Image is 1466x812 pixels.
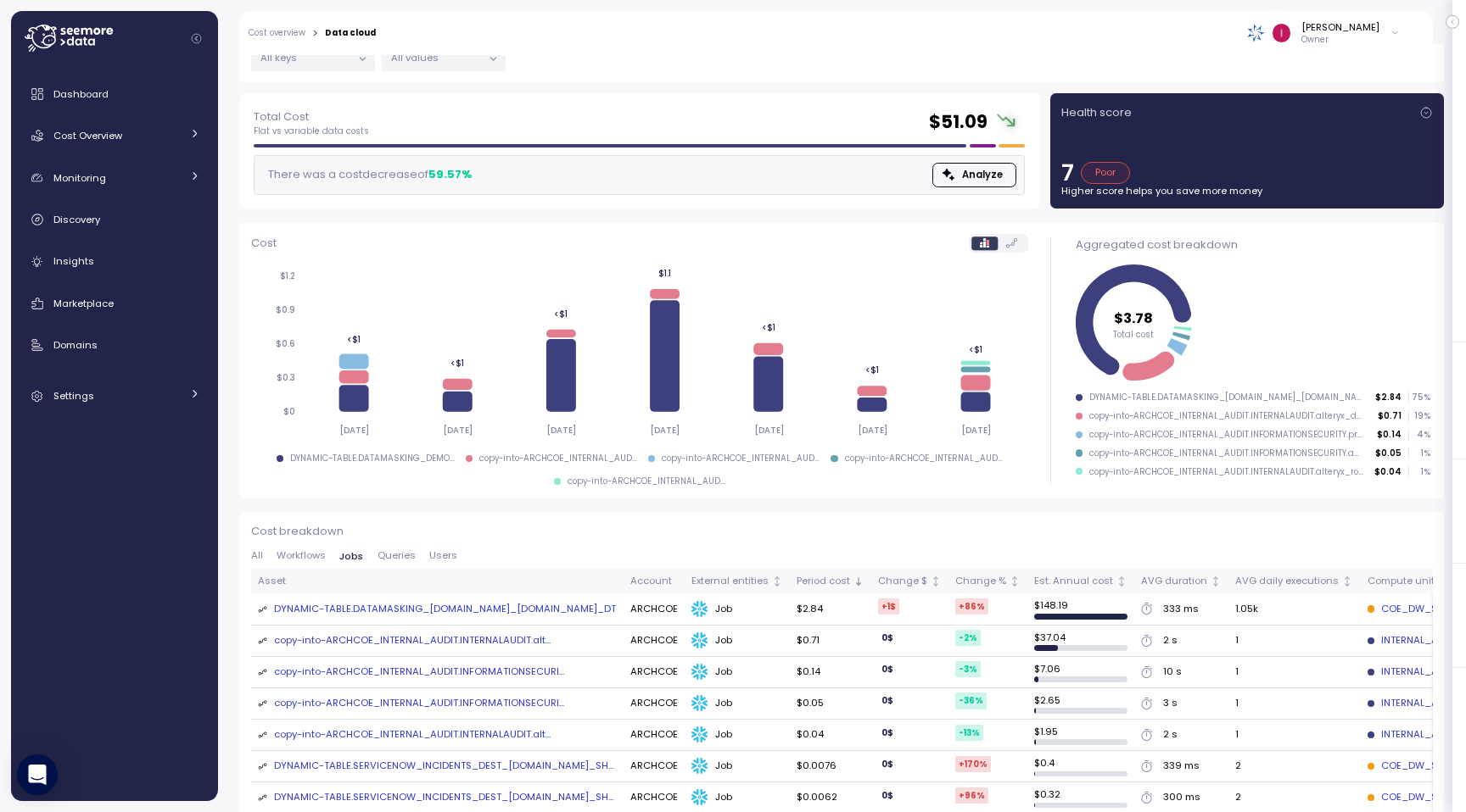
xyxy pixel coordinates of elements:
div: +86 % [955,598,988,615]
span: Dashboard [53,87,109,101]
a: Cost Overview [18,119,211,153]
p: 19 % [1409,410,1430,422]
td: ARCHCOE [624,626,685,657]
div: Sorted descending [853,576,864,587]
div: Poor [1081,162,1131,184]
span: Settings [53,389,94,403]
div: 333 ms [1163,602,1199,617]
tspan: Total cost [1113,329,1154,340]
a: Domains [18,328,211,362]
a: DYNAMIC-TABLE.DATAMASKING_[DOMAIN_NAME]_[DOMAIN_NAME]_DT [274,602,616,617]
div: 3 s [1163,696,1178,711]
span: All [251,551,263,560]
p: Flat vs variable data costs [254,125,369,137]
a: COE_DW_S [1368,602,1437,617]
tspan: [DATE] [753,425,783,436]
td: ARCHCOE [624,657,685,688]
a: Settings [18,379,211,413]
td: $ 2.65 [1027,688,1134,720]
div: Aggregated cost breakdown [1076,236,1430,253]
div: copy-into-ARCHCOE_INTERNAL_AUDIT.INTERNALAUDIT.alt ... [274,633,551,648]
div: DYNAMIC-TABLE.SERVICENOW_INCIDENTS_DEST_[DOMAIN_NAME]_SH ... [274,790,613,805]
button: Analyze [932,163,1016,187]
tspan: <$1 [761,322,775,333]
p: All keys [260,51,351,64]
span: Marketplace [53,297,114,310]
td: $0.71 [790,626,871,657]
span: Queries [378,551,416,560]
a: copy-into-ARCHCOE_INTERNAL_AUDIT.INFORMATIONSECURI... [274,696,564,711]
div: Not sorted [1009,576,1021,587]
div: Job [691,758,783,775]
div: Est. Annual cost [1034,574,1113,589]
tspan: $3.78 [1114,308,1153,327]
div: copy-into-ARCHCOE_INTERNAL_AUDIT.INTERNALAUDIT.alteryx_data [1089,410,1367,422]
tspan: [DATE] [546,425,576,436]
span: Domains [53,338,98,352]
p: Cost breakdown [251,523,1433,540]
div: 0 $ [878,692,897,709]
div: 0 $ [878,725,897,741]
p: Total Cost [254,108,369,125]
p: $0.14 [1377,429,1402,441]
div: +1 $ [878,598,899,615]
span: Monitoring [53,171,106,185]
div: Asset [258,574,617,589]
td: 1.05k [1228,593,1360,625]
a: Dashboard [18,77,211,111]
div: -3 % [955,661,981,677]
th: Change $Not sorted [871,569,948,593]
p: Cost [251,235,277,252]
div: > [312,28,318,39]
div: Change % [955,574,1006,589]
tspan: $0 [283,407,295,418]
td: $ 148.19 [1027,593,1134,625]
a: DYNAMIC-TABLE.SERVICENOW_INCIDENTS_DEST_[DOMAIN_NAME]_SH... [274,790,613,805]
div: copy-into-ARCHCOE_INTERNAL_AUDIT.INTERNALAUDIT.alteryx_rowcount [1089,466,1363,478]
div: copy-into-ARCHCOE_INTERNAL_AUDIT.INFORMATIONSECURI ... [274,696,564,711]
tspan: [DATE] [857,425,887,436]
div: copy-into-ARCHCOE_INTERNAL_AUDIT.INFORMATIONSECURITY.adaptiveshield [1089,448,1364,459]
div: 0 $ [878,661,897,677]
div: copy-into-ARCHCOE_INTERNAL_AUD ... [845,453,1003,464]
div: 339 ms [1163,759,1200,774]
tspan: <$1 [969,344,982,355]
p: $2.84 [1375,392,1402,403]
a: Discovery [18,203,211,236]
div: Open Intercom Messenger [17,754,58,795]
th: AVG durationNot sorted [1134,569,1228,593]
div: AVG daily executions [1235,574,1339,589]
div: -2 % [955,630,981,646]
a: Cost overview [249,29,305,37]
div: Not sorted [771,576,783,587]
div: Not sorted [1210,576,1222,587]
img: 68790ce639d2d68da1992664.PNG [1247,24,1265,42]
p: Higher score helps you save more money [1061,184,1433,197]
div: 59.57 % [428,166,472,183]
div: -36 % [955,692,987,709]
tspan: <$1 [554,309,568,320]
tspan: <$1 [864,365,878,376]
p: 1 % [1409,466,1430,478]
span: Users [429,551,457,560]
p: All values [391,51,482,64]
div: 2 s [1163,727,1178,742]
td: $ 37.04 [1027,626,1134,657]
div: 0 $ [878,787,897,804]
a: copy-into-ARCHCOE_INTERNAL_AUDIT.INTERNALAUDIT.alt... [274,727,551,742]
div: COE_DW_S [1368,790,1437,805]
p: 75 % [1409,392,1430,403]
th: Change %Not sorted [948,569,1027,593]
div: copy-into-ARCHCOE_INTERNAL_AUD ... [662,453,820,464]
tspan: $0.3 [277,373,295,384]
p: 1 % [1409,448,1430,459]
th: External entitiesNot sorted [685,569,790,593]
div: Not sorted [1116,576,1127,587]
div: +170 % [955,756,991,772]
div: copy-into-ARCHCOE_INTERNAL_AUD ... [479,453,637,464]
span: Analyze [962,164,1003,186]
div: AVG duration [1141,574,1207,589]
div: copy-into-ARCHCOE_INTERNAL_AUDIT.INFORMATIONSECURI ... [274,665,564,680]
div: +96 % [955,787,988,804]
a: COE_DW_S [1368,759,1437,774]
